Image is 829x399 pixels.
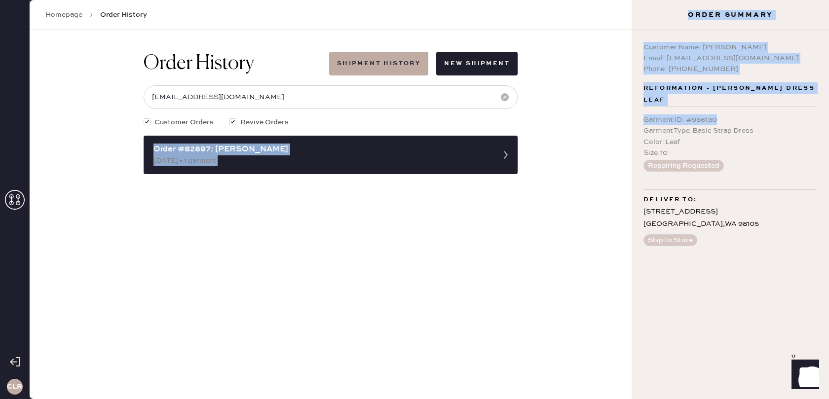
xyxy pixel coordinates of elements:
div: [DATE] • 1 garment [153,155,490,166]
h1: Order History [144,52,254,75]
span: Reformation - [PERSON_NAME] Dress Leaf [643,82,817,106]
button: Shipment History [329,52,428,75]
div: Order #82897: [PERSON_NAME] [153,144,490,155]
div: Email: [EMAIL_ADDRESS][DOMAIN_NAME] [643,53,817,64]
span: Customer Orders [154,117,214,128]
span: Revive Orders [240,117,289,128]
a: Homepage [45,10,82,20]
button: Ship to Store [643,234,697,246]
div: Customer Name: [PERSON_NAME] [643,42,817,53]
h3: CLR [7,383,22,390]
h3: Order Summary [632,10,829,20]
button: New Shipment [436,52,518,75]
div: [STREET_ADDRESS] [GEOGRAPHIC_DATA] , WA 98105 [643,206,817,230]
iframe: Front Chat [782,355,825,397]
div: Garment Type : Basic Strap Dress [643,125,817,136]
input: Search by order number, customer name, email or phone number [144,85,518,109]
div: Color : Leaf [643,137,817,147]
div: Phone: [PHONE_NUMBER] [643,64,817,74]
span: Order History [100,10,147,20]
div: Size : 10 [643,147,817,158]
div: Garment ID : # 966130 [643,114,817,125]
span: Deliver to: [643,194,697,206]
button: Repairing Requested [643,160,724,172]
